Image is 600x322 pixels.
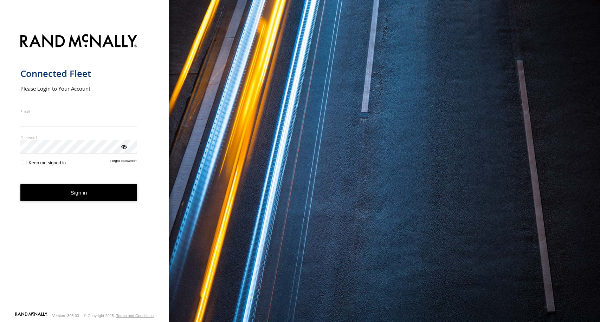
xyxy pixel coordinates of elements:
span: Keep me signed in [28,160,66,165]
form: main [20,30,149,311]
input: Keep me signed in [22,160,26,164]
h2: Please Login to Your Account [20,85,137,92]
div: © Copyright 2025 - [84,314,154,318]
label: Email [20,109,137,114]
div: Version: 305.03 [52,314,79,318]
img: Rand McNally [20,33,137,51]
h1: Connected Fleet [20,68,137,79]
a: Visit our Website [15,312,47,319]
a: Terms and Conditions [116,314,154,318]
button: Sign in [20,184,137,201]
div: ViewPassword [120,143,127,150]
label: Password [20,135,137,140]
a: Forgot password? [110,159,137,165]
